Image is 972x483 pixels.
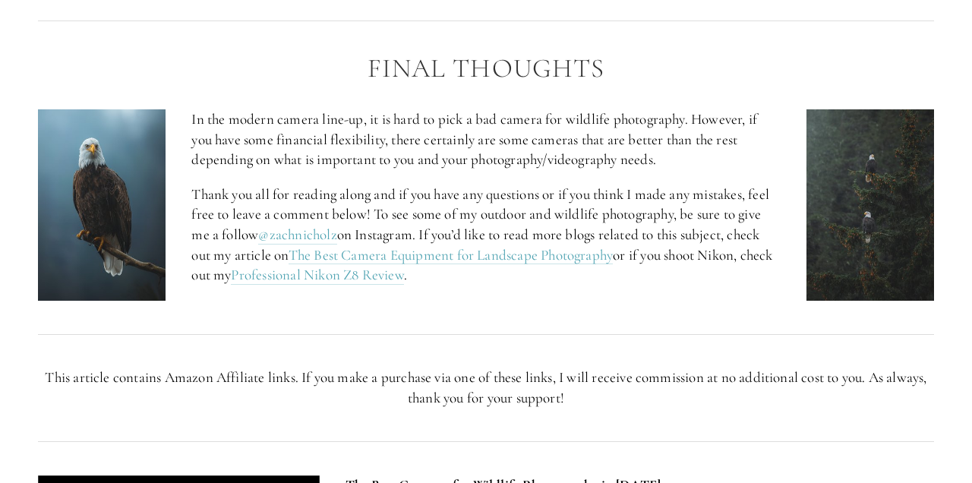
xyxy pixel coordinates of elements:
[38,54,934,84] h2: Final Thoughts
[191,109,780,170] p: In the modern camera line-up, it is hard to pick a bad camera for wildlife photography. However, ...
[231,266,403,285] a: Professional Nikon Z8 Review
[38,368,934,408] p: This article contains Amazon Affiliate links. If you make a purchase via one of these links, I wi...
[258,226,336,245] a: @zachnicholz
[191,185,780,286] p: Thank you all for reading along and if you have any questions or if you think I made any mistakes...
[289,246,614,265] a: The Best Camera Equipment for Landscape Photography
